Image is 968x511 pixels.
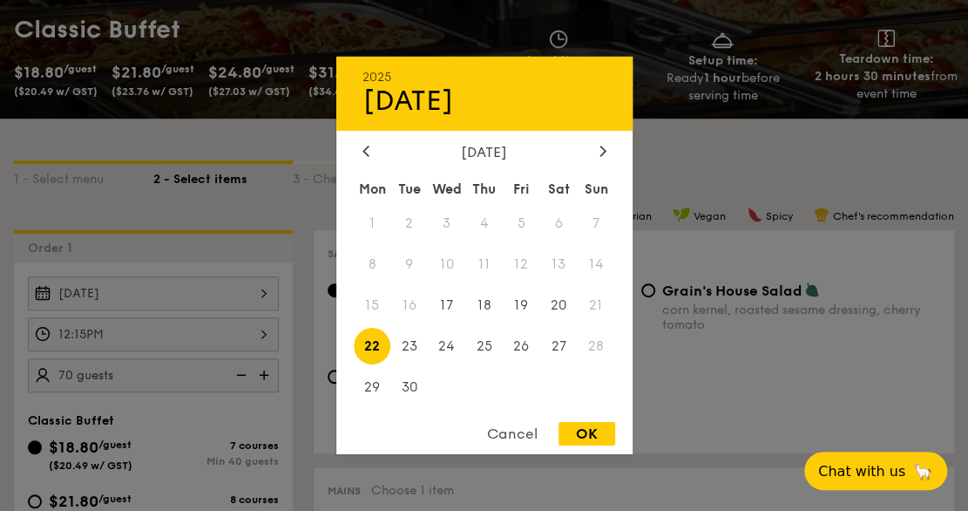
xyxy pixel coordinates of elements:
span: 14 [578,246,615,283]
span: 18 [465,287,503,324]
div: [DATE] [362,85,606,118]
span: 26 [503,327,540,365]
span: 22 [354,327,391,365]
span: 5 [503,205,540,242]
span: 4 [465,205,503,242]
button: Chat with us🦙 [804,452,947,490]
span: 8 [354,246,391,283]
div: OK [558,422,615,446]
span: 23 [390,327,428,365]
div: 2025 [362,70,606,85]
span: 9 [390,246,428,283]
span: 19 [503,287,540,324]
span: 28 [578,327,615,365]
span: 6 [540,205,578,242]
span: 11 [465,246,503,283]
span: 1 [354,205,391,242]
span: 25 [465,327,503,365]
div: Wed [428,174,465,205]
span: 30 [390,368,428,405]
span: 27 [540,327,578,365]
div: Fri [503,174,540,205]
span: 13 [540,246,578,283]
div: Mon [354,174,391,205]
span: Chat with us [818,463,905,480]
span: 🦙 [912,461,933,481]
span: 12 [503,246,540,283]
span: 3 [428,205,465,242]
span: 10 [428,246,465,283]
span: 24 [428,327,465,365]
span: 7 [578,205,615,242]
div: Sat [540,174,578,205]
div: [DATE] [362,144,606,160]
div: Tue [390,174,428,205]
span: 2 [390,205,428,242]
div: Cancel [470,422,555,446]
span: 21 [578,287,615,324]
span: 16 [390,287,428,324]
span: 15 [354,287,391,324]
div: Sun [578,174,615,205]
span: 20 [540,287,578,324]
div: Thu [465,174,503,205]
span: 17 [428,287,465,324]
span: 29 [354,368,391,405]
